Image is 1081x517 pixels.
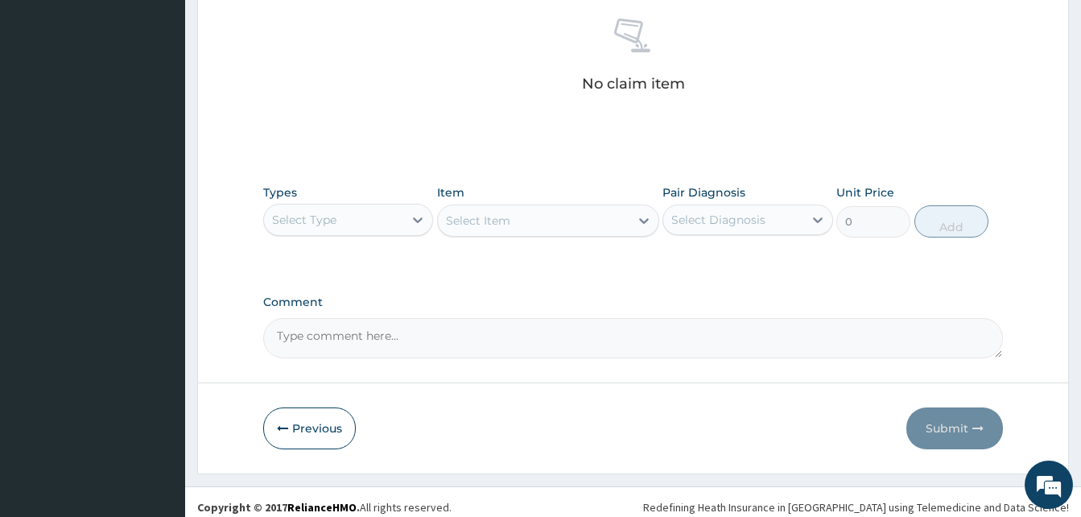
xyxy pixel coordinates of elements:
[8,345,307,402] textarea: Type your message and hit 'Enter'
[643,499,1069,515] div: Redefining Heath Insurance in [GEOGRAPHIC_DATA] using Telemedicine and Data Science!
[93,155,222,318] span: We're online!
[264,8,303,47] div: Minimize live chat window
[671,212,765,228] div: Select Diagnosis
[263,407,356,449] button: Previous
[272,212,336,228] div: Select Type
[197,500,360,515] strong: Copyright © 2017 .
[914,205,988,238] button: Add
[30,81,65,121] img: d_794563401_company_1708531726252_794563401
[263,296,1003,309] label: Comment
[906,407,1003,449] button: Submit
[84,90,270,111] div: Chat with us now
[263,186,297,200] label: Types
[287,500,357,515] a: RelianceHMO
[437,184,464,201] label: Item
[582,76,685,92] p: No claim item
[836,184,894,201] label: Unit Price
[662,184,745,201] label: Pair Diagnosis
